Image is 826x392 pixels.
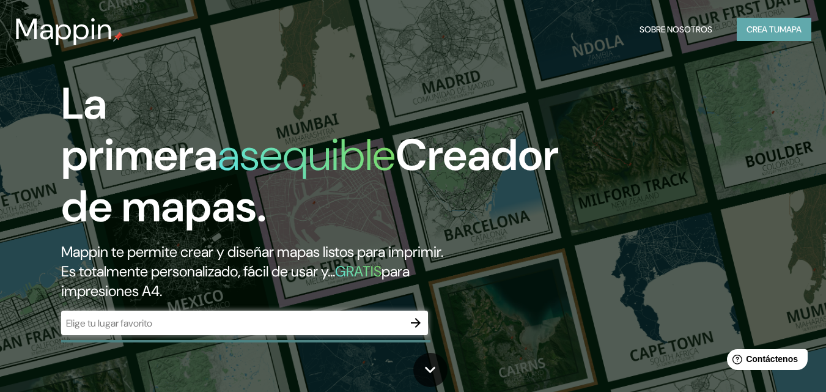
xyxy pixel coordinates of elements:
[113,32,123,42] img: pin de mapeo
[61,262,410,300] font: para impresiones A4.
[218,127,396,183] font: asequible
[61,242,443,261] font: Mappin te permite crear y diseñar mapas listos para imprimir.
[61,262,335,281] font: Es totalmente personalizado, fácil de usar y...
[15,10,113,48] font: Mappin
[61,127,559,235] font: Creador de mapas.
[717,344,813,379] iframe: Lanzador de widgets de ayuda
[635,18,717,41] button: Sobre nosotros
[335,262,382,281] font: GRATIS
[61,316,404,330] input: Elige tu lugar favorito
[747,24,780,35] font: Crea tu
[737,18,811,41] button: Crea tumapa
[61,75,218,183] font: La primera
[780,24,802,35] font: mapa
[640,24,712,35] font: Sobre nosotros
